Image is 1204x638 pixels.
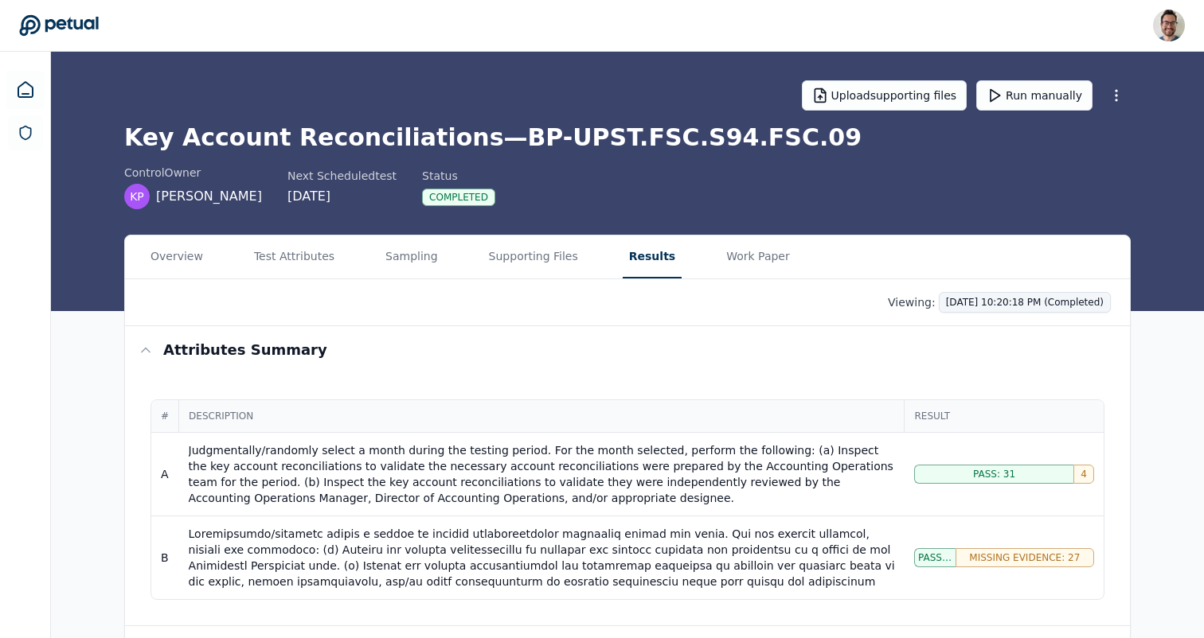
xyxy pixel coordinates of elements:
a: Dashboard [6,71,45,109]
div: Status [422,168,495,184]
span: Pass: 8 [918,551,952,564]
span: Pass: 31 [973,468,1015,480]
button: Supporting Files [483,235,584,278]
div: Completed [422,189,495,206]
span: 4 [1081,468,1087,480]
span: Missing Evidence: 27 [969,551,1080,564]
h1: Key Account Reconciliations — BP-UPST.FSC.S94.FSC.09 [124,123,1131,152]
span: Description [189,410,894,422]
button: Run manually [976,80,1093,111]
button: Overview [144,235,209,278]
span: # [161,410,169,422]
button: Uploadsupporting files [802,80,967,111]
button: Work Paper [720,235,796,278]
a: SOC 1 Reports [8,115,43,150]
img: Eliot Walker [1153,10,1185,41]
button: [DATE] 10:20:18 PM (Completed) [939,292,1111,313]
div: Judgmentally/randomly select a month during the testing period. For the month selected, perform t... [189,442,895,506]
a: Go to Dashboard [19,14,99,37]
div: Next Scheduled test [287,168,397,184]
button: More Options [1102,81,1131,110]
td: A [151,433,179,516]
span: KP [130,189,144,204]
p: Viewing: [888,294,936,310]
div: [DATE] [287,187,397,206]
button: Attributes summary [125,326,1130,374]
div: control Owner [124,165,262,181]
button: Results [623,235,682,278]
td: B [151,516,179,600]
button: Test Attributes [248,235,341,278]
button: Sampling [379,235,444,278]
h3: Attributes summary [163,339,327,361]
span: [PERSON_NAME] [156,187,262,206]
span: Result [914,410,1094,422]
